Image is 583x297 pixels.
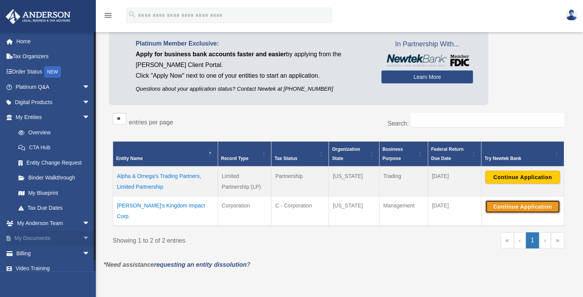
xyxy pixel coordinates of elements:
a: Learn More [381,70,473,83]
a: requesting an entity dissolution [154,261,247,268]
th: Entity Name: Activate to invert sorting [113,141,218,166]
a: Tax Due Dates [11,201,98,216]
span: arrow_drop_down [82,215,98,231]
a: My Documentsarrow_drop_down [5,231,102,246]
td: Alpha & Omega's Trading Partners, Limited Partnership [113,166,218,196]
img: NewtekBankLogoSM.png [385,54,469,67]
a: Digital Productsarrow_drop_down [5,95,102,110]
label: entries per page [129,119,173,126]
span: Record Type [221,156,249,161]
th: Business Purpose: Activate to sort [379,141,428,166]
td: Limited Partnership (LP) [218,166,271,196]
i: menu [103,11,113,20]
th: Organization State: Activate to sort [329,141,379,166]
td: Partnership [271,166,329,196]
a: Platinum Q&Aarrow_drop_down [5,80,102,95]
img: Anderson Advisors Platinum Portal [3,9,73,24]
span: arrow_drop_down [82,95,98,110]
i: search [128,10,136,19]
td: [US_STATE] [329,196,379,226]
a: Last [551,232,564,248]
td: [US_STATE] [329,166,379,196]
a: Billingarrow_drop_down [5,246,102,261]
a: Tax Organizers [5,49,102,64]
p: by applying from the [PERSON_NAME] Client Portal. [136,49,370,70]
a: CTA Hub [11,140,98,155]
span: Business Purpose [383,147,403,161]
em: *Need assistance ? [103,261,250,268]
span: Organization State [332,147,360,161]
a: Entity Change Request [11,155,98,170]
td: Trading [379,166,428,196]
span: Tax Status [274,156,297,161]
div: Showing 1 to 2 of 2 entries [113,232,333,246]
td: C - Corporation [271,196,329,226]
th: Federal Return Due Date: Activate to sort [428,141,481,166]
button: Continue Application [485,171,560,184]
p: Platinum Member Exclusive: [136,38,370,49]
div: NEW [44,66,61,78]
button: Continue Application [485,200,560,213]
a: My Anderson Teamarrow_drop_down [5,215,102,231]
span: arrow_drop_down [82,231,98,246]
th: Record Type: Activate to sort [218,141,271,166]
a: Overview [11,125,94,140]
p: Click "Apply Now" next to one of your entities to start an application. [136,70,370,81]
td: [PERSON_NAME]'s Kingdom Impact Corp. [113,196,218,226]
a: My Blueprint [11,185,98,201]
span: arrow_drop_down [82,110,98,126]
td: [DATE] [428,166,481,196]
span: arrow_drop_down [82,80,98,95]
span: Apply for business bank accounts faster and easier [136,51,286,57]
a: First [501,232,514,248]
span: arrow_drop_down [82,246,98,261]
a: Previous [514,232,526,248]
a: Next [539,232,551,248]
div: Try Newtek Bank [484,154,552,163]
a: Home [5,34,102,49]
td: Management [379,196,428,226]
a: 1 [526,232,539,248]
a: Video Training [5,261,102,276]
p: Questions about your application status? Contact Newtek at [PHONE_NUMBER] [136,84,370,94]
img: User Pic [566,10,577,21]
label: Search: [388,120,409,127]
a: Order StatusNEW [5,64,102,80]
a: menu [103,13,113,20]
span: Entity Name [116,156,143,161]
a: My Entitiesarrow_drop_down [5,110,98,125]
th: Try Newtek Bank : Activate to sort [481,141,564,166]
span: Federal Return Due Date [431,147,464,161]
th: Tax Status: Activate to sort [271,141,329,166]
td: [DATE] [428,196,481,226]
a: Binder Walkthrough [11,170,98,186]
span: In Partnership With... [381,38,473,51]
td: Corporation [218,196,271,226]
